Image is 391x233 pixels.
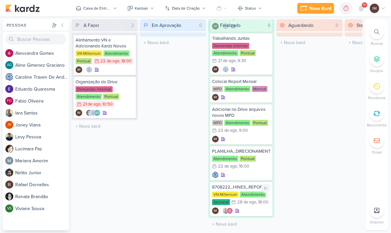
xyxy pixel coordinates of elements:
img: Lucimara Paz [5,145,13,153]
input: + Novo kard [278,38,341,47]
div: C a r o l i n e T r a v e n D e A n d r a d e [15,74,69,81]
img: Eduardo Quaresma [5,85,13,93]
div: E d u a r d o Q u a r e s m a [15,86,69,93]
div: R e n a t a B r a n d ã o [15,193,69,200]
div: Fabio Oliveira [5,97,13,105]
input: Buscar Pessoas [5,34,66,44]
img: Alessandra Gomes [226,207,233,214]
div: Pontual [240,50,256,56]
div: 2 [129,22,137,29]
div: Criador(a): Isabella Machado Guimarães [76,110,82,116]
img: Caroline Traven De Andrade [5,73,13,81]
p: Buscar [371,40,383,46]
div: Colaboradores: Caroline Traven De Andrade [221,66,229,73]
div: Atendimento [224,86,251,92]
div: L e v y P e s s o a [15,133,69,140]
div: Aline Gimenez Graciano [5,61,13,69]
div: Novo Kard [309,5,331,12]
div: Colaboradores: Renata Brandão, Caroline Traven De Andrade, Aline Gimenez Graciano [84,110,100,116]
p: AG [95,112,99,115]
img: Levy Pessoa [5,133,13,141]
div: MPD [212,120,223,126]
p: IM [214,138,217,141]
div: Alinhamento VN e Adicionando Kardz Novos [76,37,134,49]
div: Pessoas [5,22,50,28]
input: + Novo kard [141,38,205,47]
div: , 16:00 [237,164,249,169]
img: Caroline Traven De Andrade [90,110,96,116]
div: Criador(a): Isabella Machado Guimarães [212,66,219,73]
div: Demandas internas [212,43,249,49]
p: Email [372,149,382,155]
div: Isabella Machado Guimarães [212,94,219,101]
div: Mensal [252,86,267,92]
p: IM [214,96,217,99]
div: Atendimento [212,50,238,56]
div: Atendimento [240,192,266,197]
div: Pontual [252,120,268,126]
p: IM [372,5,377,11]
p: JV [7,123,11,127]
img: Renata Brandão [86,110,92,116]
img: kardz.app [5,4,40,12]
div: Organização do Drive [76,79,134,85]
img: Rafael Dornelles [5,181,13,189]
div: A l e s s a n d r a G o m e s [15,50,69,57]
p: IM [77,68,81,72]
img: Nelito Junior [5,169,13,177]
p: IM [214,209,217,213]
div: 0 [196,22,205,29]
div: 8 [265,22,273,29]
input: + Novo kard [209,219,273,229]
div: 8708222_HINES_REPORT_SEMANAL_28.08 [212,184,270,190]
div: Aline Gimenez Graciano [94,110,100,116]
p: IM [77,112,81,115]
div: Atendimento [103,50,130,56]
span: 9+ [363,2,366,8]
img: Caroline Traven De Andrade [86,66,92,73]
div: Pontual [240,156,256,162]
div: , 10:50 [100,102,113,107]
div: Isabella Machado Guimarães [212,207,219,214]
p: Pendente [368,95,386,101]
div: Joney Viana [5,121,13,129]
div: J o n e y V i a n a [15,121,69,128]
img: Caroline Traven De Andrade [222,66,229,73]
div: Isabella Machado Guimarães [212,66,219,73]
div: MPD [212,86,223,92]
div: L u c i m a r a P a z [15,145,69,152]
div: 22 de ago [218,128,237,133]
div: Criador(a): Isabella Machado Guimarães [212,136,219,142]
div: 22 de ago [218,164,237,169]
div: Criador(a): Isabella Machado Guimarães [212,94,219,101]
div: , 18:00 [119,59,132,63]
div: Isabella Machado Guimarães [76,66,82,73]
div: Isabella Machado Guimarães [370,4,379,13]
div: Isabella Machado Guimarães [212,136,219,142]
img: Alessandra Gomes [5,49,13,57]
div: , 9:00 [237,128,248,133]
img: Iara Santos [5,109,13,117]
p: FO [7,99,12,103]
div: Colaboradores: Iara Santos, Alessandra Gomes [221,207,233,214]
div: Ligar relógio [261,184,270,193]
div: Demandas internas [76,86,113,92]
p: Arquivo [370,219,384,225]
p: Recorrente [367,122,387,128]
div: Criador(a): Caroline Traven De Andrade [212,172,219,178]
div: Viviane Sousa [5,204,13,212]
div: R a f a e l D o r n e l l e s [15,181,69,188]
div: Criador(a): Isabella Machado Guimarães [212,207,219,214]
p: VS [7,207,12,210]
div: VN Millenium [76,50,102,56]
li: Ctrl + F [365,25,388,46]
div: 22 de ago [100,59,119,63]
div: Atendimento [76,94,102,100]
p: IM [214,68,217,71]
div: 21 de ago [83,102,100,107]
img: Iara Santos [222,207,229,214]
img: Mariana Amorim [5,157,13,165]
div: Semanal [212,199,230,205]
div: 0 [333,22,341,29]
div: Atendimento [224,120,251,126]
